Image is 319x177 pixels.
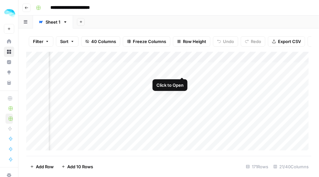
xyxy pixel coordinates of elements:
[67,163,93,170] span: Add 10 Rows
[33,16,73,28] a: Sheet 1
[133,38,166,45] span: Freeze Columns
[4,57,14,67] a: Insights
[173,36,210,47] button: Row Height
[58,161,97,172] button: Add 10 Rows
[4,78,14,88] a: Your Data
[243,161,271,172] div: 171 Rows
[4,7,16,19] img: ColdiQ Logo
[4,47,14,57] a: Browse
[91,38,116,45] span: 40 Columns
[60,38,69,45] span: Sort
[56,36,79,47] button: Sort
[46,19,60,25] div: Sheet 1
[29,36,53,47] button: Filter
[241,36,265,47] button: Redo
[123,36,170,47] button: Freeze Columns
[26,161,58,172] button: Add Row
[213,36,238,47] button: Undo
[268,36,305,47] button: Export CSV
[278,38,301,45] span: Export CSV
[183,38,206,45] span: Row Height
[33,38,43,45] span: Filter
[251,38,261,45] span: Redo
[271,161,311,172] div: 21/40 Columns
[4,36,14,47] a: Home
[4,67,14,78] a: Opportunities
[223,38,234,45] span: Undo
[36,163,54,170] span: Add Row
[81,36,120,47] button: 40 Columns
[4,5,14,21] button: Workspace: ColdiQ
